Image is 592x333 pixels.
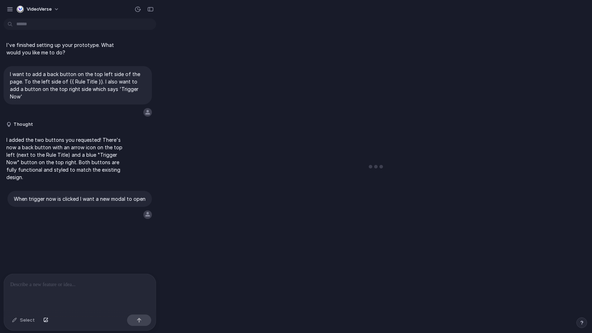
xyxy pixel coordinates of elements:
p: I added the two buttons you requested! There's now a back button with an arrow icon on the top le... [6,136,125,181]
p: When trigger now is clicked I want a new modal to open [14,195,146,203]
button: VideoVerse [14,4,63,15]
p: I've finished setting up your prototype. What would you like me to do? [6,41,125,56]
span: VideoVerse [27,6,52,13]
p: I want to add a back button on the top left side of the page. To the left side of {{ Rule Title }... [10,70,146,100]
